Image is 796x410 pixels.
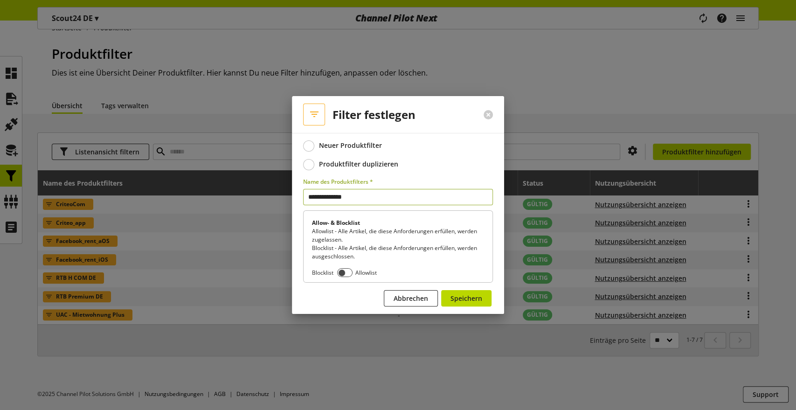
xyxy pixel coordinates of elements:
span: Blocklist [312,269,337,277]
button: Abbrechen [384,290,438,306]
div: Neuer Produktfilter [319,141,382,150]
span: Allowlist [355,269,377,277]
div: Produktfilter duplizieren [319,160,398,168]
p: Blocklist - Alle Artikel, die diese Anforderungen erfüllen, werden ausgeschlossen. [312,244,485,261]
span: Name des Produktfilters * [303,178,373,186]
span: Abbrechen [394,293,428,303]
p: Allowlist - Alle Artikel, die diese Anforderungen erfüllen, werden zugelassen. [312,227,485,244]
h2: Filter festlegen [332,108,415,121]
span: Speichern [450,293,482,303]
h3: Allow- & Blocklist [312,219,485,227]
button: Speichern [441,290,491,306]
